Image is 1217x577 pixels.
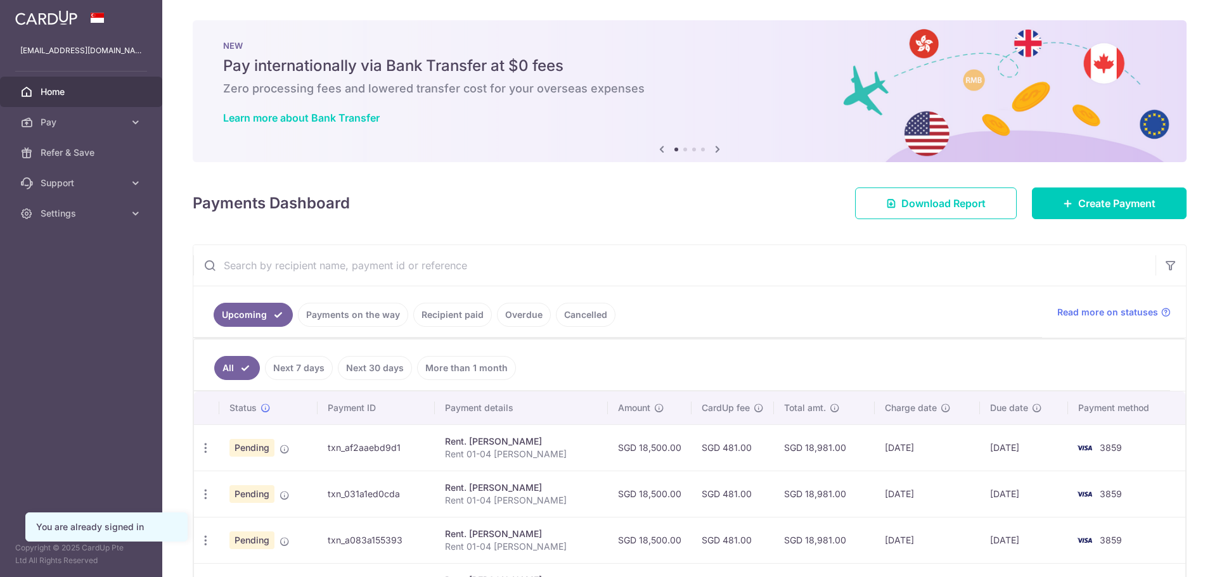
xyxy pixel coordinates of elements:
span: 3859 [1100,535,1122,545]
td: SGD 18,981.00 [774,517,875,563]
td: SGD 18,500.00 [608,471,692,517]
span: Support [41,177,124,189]
a: Learn more about Bank Transfer [223,111,380,124]
th: Payment details [435,391,608,424]
td: [DATE] [980,471,1068,517]
div: Rent. [PERSON_NAME] [445,528,598,540]
td: txn_a083a155393 [318,517,435,563]
p: [EMAIL_ADDRESS][DOMAIN_NAME] [20,44,142,57]
span: Refer & Save [41,146,124,159]
span: Pending [229,485,274,503]
h4: Payments Dashboard [193,192,350,215]
a: All [214,356,260,380]
span: 3859 [1100,442,1122,453]
a: Overdue [497,303,551,327]
span: Amount [618,402,650,414]
td: SGD 481.00 [692,517,774,563]
img: Bank Card [1072,533,1097,548]
td: SGD 18,500.00 [608,517,692,563]
td: [DATE] [875,424,980,471]
a: More than 1 month [417,356,516,380]
td: SGD 18,981.00 [774,424,875,471]
a: Payments on the way [298,303,408,327]
div: You are already signed in [36,521,177,533]
span: Pending [229,531,274,549]
a: Read more on statuses [1057,306,1171,319]
span: CardUp fee [702,402,750,414]
img: CardUp [15,10,77,25]
a: Create Payment [1032,187,1187,219]
td: SGD 18,500.00 [608,424,692,471]
span: Pay [41,116,124,129]
img: Bank Card [1072,440,1097,455]
p: Rent 01-04 [PERSON_NAME] [445,494,598,507]
td: txn_031a1ed0cda [318,471,435,517]
td: SGD 18,981.00 [774,471,875,517]
img: Bank Card [1072,486,1097,502]
td: SGD 481.00 [692,424,774,471]
td: txn_af2aaebd9d1 [318,424,435,471]
img: Bank transfer banner [193,20,1187,162]
span: Read more on statuses [1057,306,1158,319]
div: Rent. [PERSON_NAME] [445,435,598,448]
span: Status [229,402,257,414]
span: Settings [41,207,124,220]
a: Cancelled [556,303,615,327]
td: [DATE] [980,424,1068,471]
a: Upcoming [214,303,293,327]
div: Rent. [PERSON_NAME] [445,481,598,494]
h5: Pay internationally via Bank Transfer at $0 fees [223,56,1156,76]
td: SGD 481.00 [692,471,774,517]
a: Next 30 days [338,356,412,380]
p: NEW [223,41,1156,51]
a: Download Report [855,187,1017,219]
th: Payment ID [318,391,435,424]
a: Recipient paid [413,303,492,327]
span: Due date [990,402,1028,414]
span: Pending [229,439,274,457]
td: [DATE] [875,517,980,563]
p: Rent 01-04 [PERSON_NAME] [445,448,598,460]
input: Search by recipient name, payment id or reference [193,245,1156,286]
span: Home [41,86,124,98]
span: Create Payment [1078,196,1156,211]
td: [DATE] [980,517,1068,563]
span: Download Report [901,196,986,211]
span: Charge date [885,402,937,414]
th: Payment method [1068,391,1185,424]
p: Rent 01-04 [PERSON_NAME] [445,540,598,553]
a: Next 7 days [265,356,333,380]
h6: Zero processing fees and lowered transfer cost for your overseas expenses [223,81,1156,96]
span: Total amt. [784,402,826,414]
td: [DATE] [875,471,980,517]
span: 3859 [1100,488,1122,499]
